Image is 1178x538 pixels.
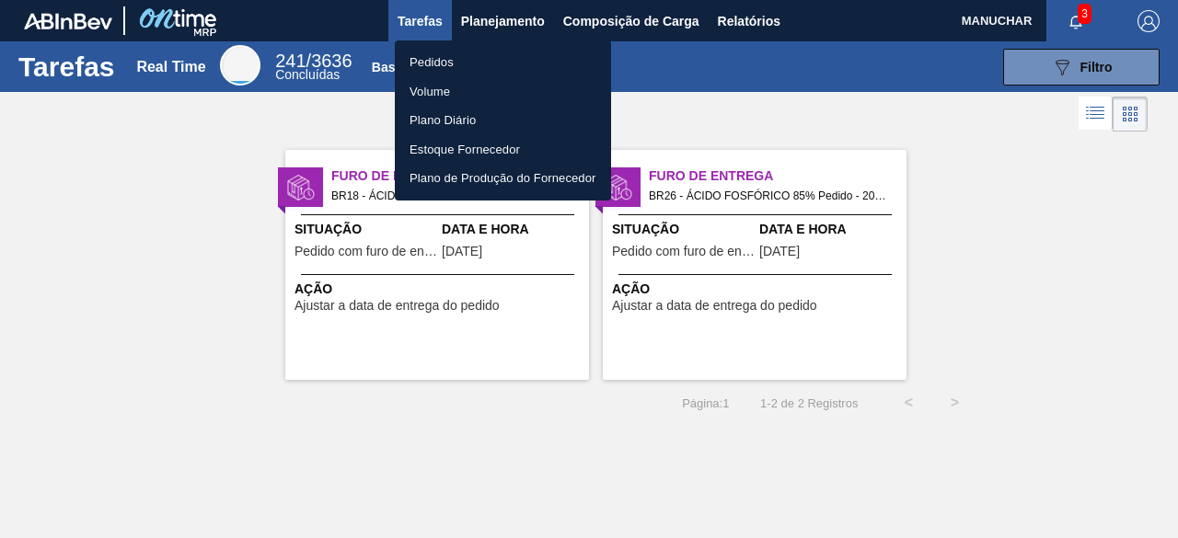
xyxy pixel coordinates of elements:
a: Pedidos [395,48,611,77]
a: Volume [395,77,611,107]
a: Estoque Fornecedor [395,135,611,165]
a: Plano Diário [395,106,611,135]
a: Plano de Produção do Fornecedor [395,164,611,193]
